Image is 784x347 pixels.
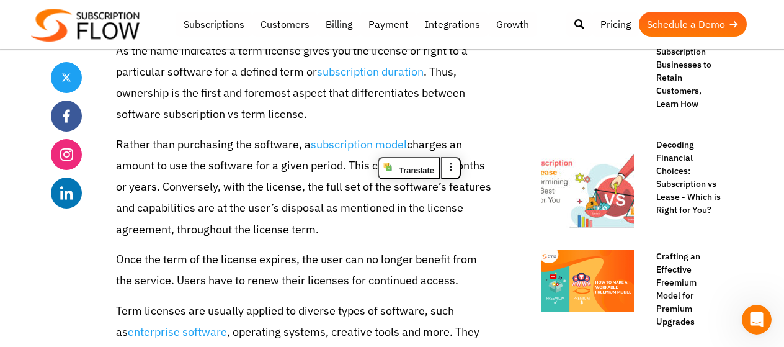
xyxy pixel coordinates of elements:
[116,134,491,240] p: Rather than purchasing the software, a charges an amount to use the software for a given period. ...
[311,137,407,151] a: subscription model
[360,12,417,37] a: Payment
[318,12,360,37] a: Billing
[541,138,634,232] img: Subscription vs lease
[639,12,747,37] a: Schedule a Demo
[116,249,491,291] p: Once the term of the license expires, the user can no longer benefit from the service. Users have...
[31,9,140,42] img: Subscriptionflow
[317,65,424,79] a: subscription duration
[252,12,318,37] a: Customers
[488,12,537,37] a: Growth
[116,40,491,125] p: As the name indicates a term license gives you the license or right to a particular software for ...
[644,250,721,328] a: Crafting an Effective Freemium Model for Premium Upgrades
[541,250,634,312] img: Freemium-model
[128,325,227,339] a: enterprise software
[742,305,772,335] iframe: Intercom live chat
[176,12,252,37] a: Subscriptions
[592,12,639,37] a: Pricing
[644,138,721,217] a: Decoding Financial Choices: Subscription vs Lease - Which is Right for You?
[417,12,488,37] a: Integrations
